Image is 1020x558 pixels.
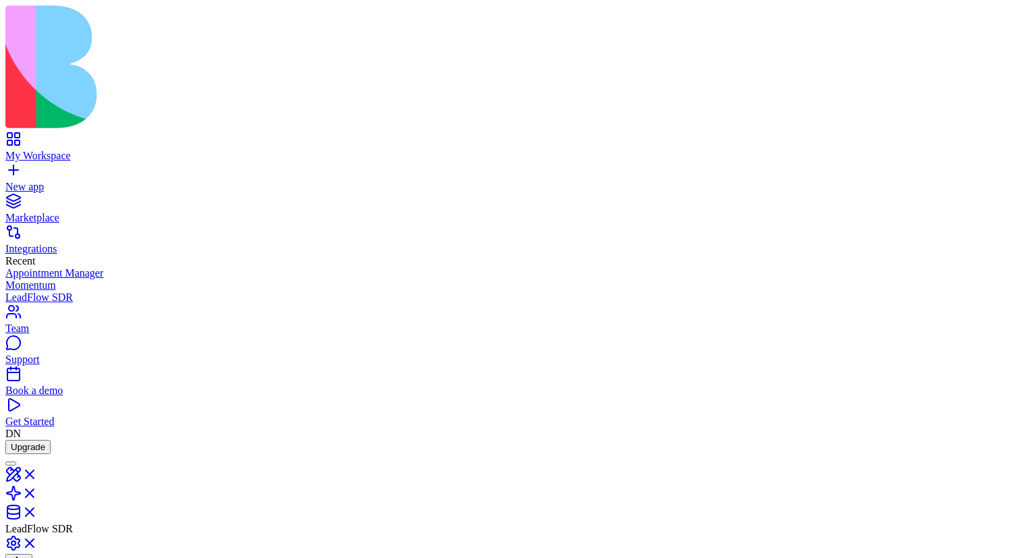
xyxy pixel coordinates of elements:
a: LeadFlow SDR [5,291,1015,304]
div: New app [5,181,1015,193]
a: Get Started [5,403,1015,428]
a: My Workspace [5,138,1015,162]
a: Upgrade [5,441,51,452]
a: Momentum [5,279,1015,291]
span: DN [5,428,21,439]
div: My Workspace [5,150,1015,162]
div: Team [5,323,1015,335]
a: Team [5,310,1015,335]
a: Integrations [5,231,1015,255]
span: LeadFlow SDR [5,523,73,534]
div: Get Started [5,416,1015,428]
div: Marketplace [5,212,1015,224]
div: Support [5,354,1015,366]
button: Upgrade [5,440,51,454]
a: New app [5,169,1015,193]
span: Recent [5,255,35,267]
div: Integrations [5,243,1015,255]
div: Book a demo [5,385,1015,397]
a: Support [5,341,1015,366]
a: Book a demo [5,372,1015,397]
a: Marketplace [5,200,1015,224]
a: Appointment Manager [5,267,1015,279]
img: logo [5,5,548,128]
